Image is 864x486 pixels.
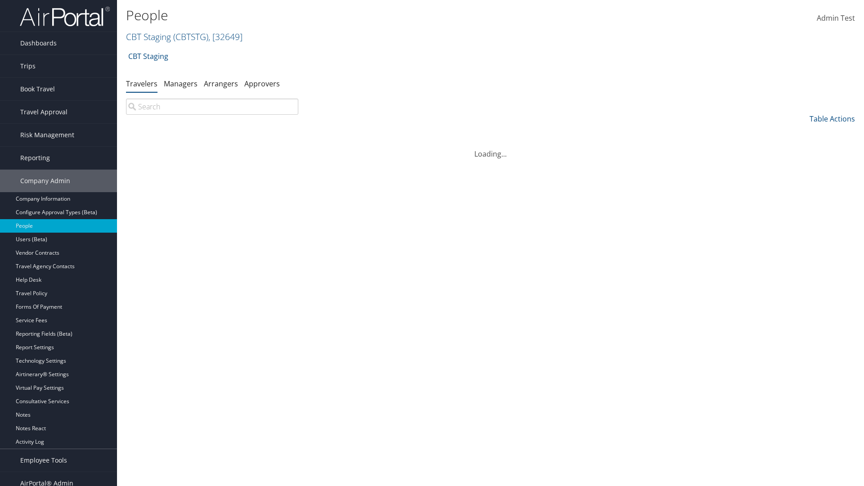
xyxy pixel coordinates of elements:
a: Travelers [126,79,157,89]
span: , [ 32649 ] [208,31,243,43]
a: CBT Staging [126,31,243,43]
span: Book Travel [20,78,55,100]
span: Dashboards [20,32,57,54]
a: CBT Staging [128,47,168,65]
img: airportal-logo.png [20,6,110,27]
h1: People [126,6,612,25]
a: Admin Test [817,4,855,32]
a: Arrangers [204,79,238,89]
input: Search [126,99,298,115]
span: Travel Approval [20,101,67,123]
a: Approvers [244,79,280,89]
span: Company Admin [20,170,70,192]
span: ( CBTSTG ) [173,31,208,43]
a: Table Actions [810,114,855,124]
span: Trips [20,55,36,77]
span: Reporting [20,147,50,169]
a: Managers [164,79,198,89]
span: Employee Tools [20,449,67,472]
span: Admin Test [817,13,855,23]
div: Loading... [126,138,855,159]
span: Risk Management [20,124,74,146]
